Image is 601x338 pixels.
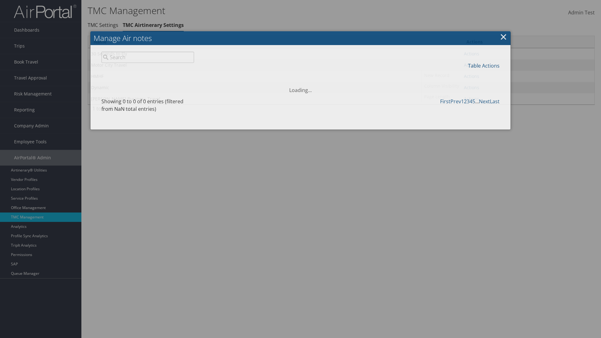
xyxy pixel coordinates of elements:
div: Loading... [97,79,504,94]
a: Table Actions [468,62,500,69]
a: Page Length [422,91,504,102]
a: First [440,98,450,105]
span: … [475,98,479,105]
div: Showing 0 to 0 of 0 entries (filtered from NaN total entries) [101,98,194,116]
h2: Manage Air notes [90,31,511,45]
a: Next [479,98,490,105]
a: 5 [472,98,475,105]
a: 2 [464,98,467,105]
a: 4 [470,98,472,105]
a: Prev [450,98,461,105]
a: New Record [422,70,504,81]
a: Last [490,98,500,105]
a: 3 [467,98,470,105]
input: Search [101,52,194,63]
a: × [500,30,507,43]
a: 1 [461,98,464,105]
a: Column Visibility [422,81,504,91]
